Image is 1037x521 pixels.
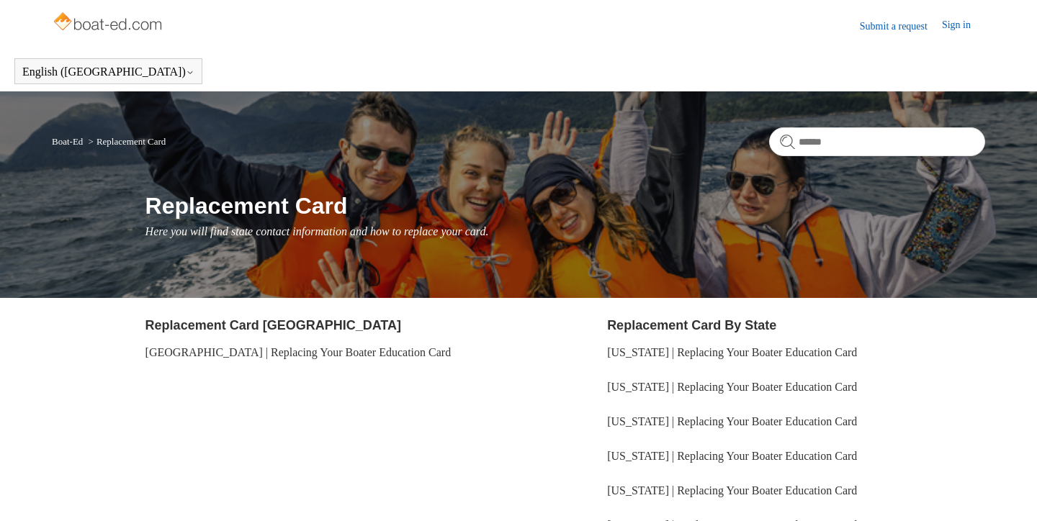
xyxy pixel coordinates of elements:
button: English ([GEOGRAPHIC_DATA]) [22,65,194,78]
a: Replacement Card [GEOGRAPHIC_DATA] [145,318,401,332]
h1: Replacement Card [145,189,985,223]
a: Submit a request [860,19,942,34]
li: Replacement Card [86,136,166,147]
input: Search [769,127,985,156]
a: Sign in [942,17,985,35]
li: Boat-Ed [52,136,86,147]
p: Here you will find state contact information and how to replace your card. [145,223,985,240]
a: Boat-Ed [52,136,83,147]
a: [US_STATE] | Replacing Your Boater Education Card [607,484,857,497]
a: [US_STATE] | Replacing Your Boater Education Card [607,346,857,358]
a: [US_STATE] | Replacing Your Boater Education Card [607,450,857,462]
a: [US_STATE] | Replacing Your Boater Education Card [607,415,857,427]
a: Replacement Card By State [607,318,776,332]
img: Boat-Ed Help Center home page [52,9,166,37]
a: [US_STATE] | Replacing Your Boater Education Card [607,381,857,393]
div: Chat Support [944,473,1027,510]
a: [GEOGRAPHIC_DATA] | Replacing Your Boater Education Card [145,346,452,358]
